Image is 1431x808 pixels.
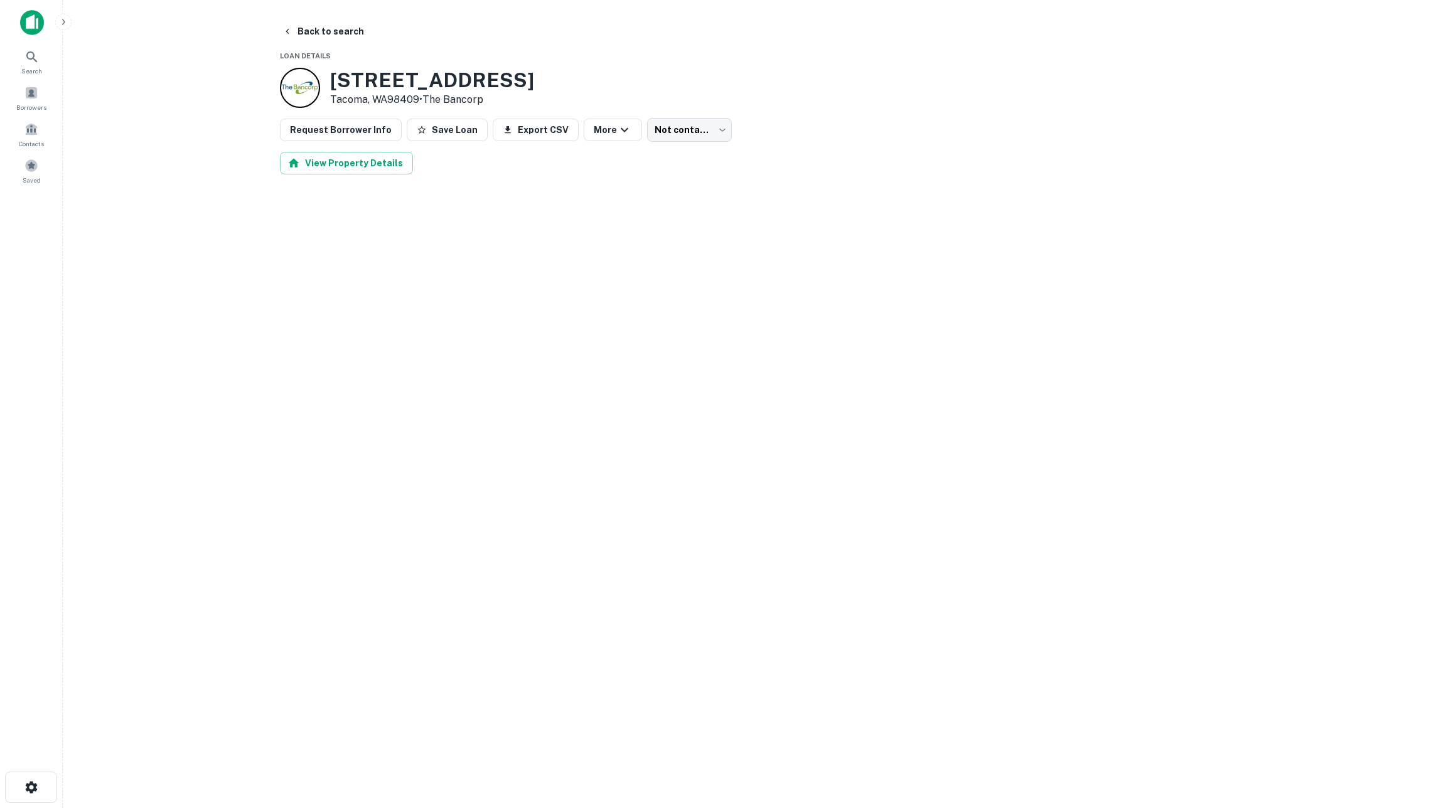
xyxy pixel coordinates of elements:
[1368,708,1431,768] iframe: Chat Widget
[584,119,642,141] button: More
[4,45,59,78] a: Search
[280,152,413,174] button: View Property Details
[330,68,534,92] h3: [STREET_ADDRESS]
[647,118,732,142] div: Not contacted
[330,92,534,107] p: Tacoma, WA98409 •
[277,20,369,43] button: Back to search
[4,154,59,188] a: Saved
[16,102,46,112] span: Borrowers
[23,175,41,185] span: Saved
[407,119,488,141] button: Save Loan
[4,81,59,115] a: Borrowers
[4,117,59,151] a: Contacts
[20,10,44,35] img: capitalize-icon.png
[280,119,402,141] button: Request Borrower Info
[422,93,483,105] a: The Bancorp
[280,52,331,60] span: Loan Details
[493,119,579,141] button: Export CSV
[19,139,44,149] span: Contacts
[21,66,42,76] span: Search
